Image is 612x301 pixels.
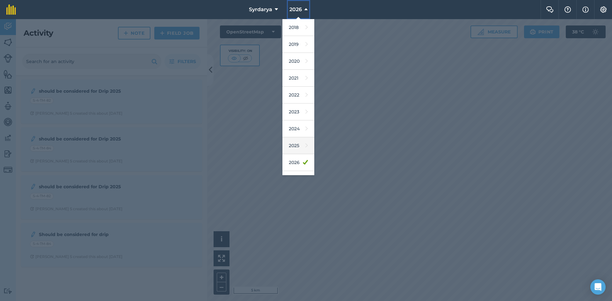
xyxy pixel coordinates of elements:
img: A question mark icon [564,6,572,13]
img: fieldmargin Logo [6,4,16,15]
a: 2022 [282,87,314,104]
a: 2027 [282,171,314,188]
a: 2020 [282,53,314,70]
a: 2025 [282,137,314,154]
a: 2018 [282,19,314,36]
div: Open Intercom Messenger [590,279,606,295]
img: A cog icon [600,6,607,13]
a: 2021 [282,70,314,87]
span: Syrdarya [249,6,272,13]
img: Two speech bubbles overlapping with the left bubble in the forefront [546,6,554,13]
a: 2019 [282,36,314,53]
img: svg+xml;base64,PHN2ZyB4bWxucz0iaHR0cDovL3d3dy53My5vcmcvMjAwMC9zdmciIHdpZHRoPSIxNyIgaGVpZ2h0PSIxNy... [582,6,589,13]
a: 2026 [282,154,314,171]
span: 2026 [289,6,302,13]
a: 2024 [282,120,314,137]
a: 2023 [282,104,314,120]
